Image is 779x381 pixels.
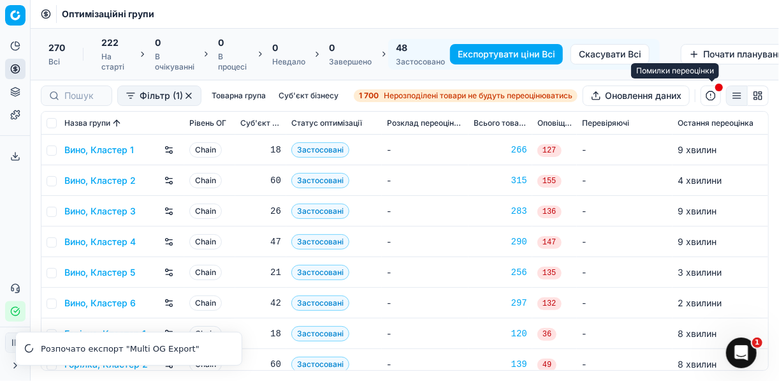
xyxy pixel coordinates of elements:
td: - [382,318,469,349]
a: Вино, Кластер 5 [64,266,135,279]
div: 26 [240,205,281,218]
span: 9 хвилин [678,205,717,216]
span: Chain [189,326,222,341]
td: - [382,135,469,165]
span: Застосовані [291,234,349,250]
iframe: Intercom live chat [726,338,757,368]
button: Товарна група [207,88,271,103]
a: 120 [474,327,527,340]
div: Добрий деньДякую [164,136,245,183]
span: 135 [537,267,562,280]
button: Надіслати повідомлення… [219,278,239,299]
span: Оповіщення [537,118,572,128]
span: Остання переоцінка [678,118,754,128]
nav: breadcrumb [62,8,154,20]
span: 3 хвилини [678,267,722,278]
a: 290 [474,235,527,248]
span: Chain [189,234,222,250]
p: Наші фахівці також можуть допомогти [62,15,196,34]
div: Mariia каже… [10,214,245,282]
div: Дякую [174,162,235,175]
span: Застосовані [291,326,349,341]
span: 127 [537,144,562,157]
button: Sorted by Назва групи ascending [110,117,123,130]
span: Застосовані [291,295,349,311]
span: Застосовані [291,204,349,219]
span: Нерозподілені товари не будуть переоцінюватись [384,91,572,101]
div: Ivanna каже… [10,136,245,193]
div: Звертайтесь, якщо виникнуть інші запитання. Будемо раді допомогти! [20,221,199,246]
span: Застосовані [291,142,349,158]
div: 42 [240,297,281,310]
span: 9 хвилин [678,236,717,247]
a: Вино, Кластер 4 [64,235,136,248]
span: Чудово [150,88,168,106]
span: Розклад переоцінювання [387,118,463,128]
span: Застосовані [291,265,349,280]
div: Звертайтесь, якщо виникнуть інші запитання. Будемо раді допомогти!Mariia • 13 хв. тому [10,214,209,254]
button: Вибір емодзі [20,283,30,294]
a: 297 [474,297,527,310]
span: 136 [537,205,562,218]
span: 8 хвилин [678,328,717,339]
span: Chain [189,173,222,188]
div: 21 [240,266,281,279]
td: - [577,257,673,288]
a: Вино, Кластер 6 [64,297,136,310]
div: Всі [48,57,65,67]
div: 60 [240,358,281,371]
button: Скасувати Всі [571,44,650,64]
td: - [577,227,673,257]
td: - [577,349,673,380]
img: Profile image for Operator [36,10,57,30]
div: 47 [240,235,281,248]
span: IL [6,333,25,352]
span: Chain [189,142,222,158]
div: Розпочато експорт "Multi OG Export" [41,343,226,355]
span: Застосовані [291,357,349,372]
span: 132 [537,297,562,310]
a: Вино, Кластер 1 [64,144,134,156]
a: 256 [474,266,527,279]
button: Головна [200,8,224,32]
span: 0 [330,41,335,54]
a: 283 [474,205,527,218]
td: - [577,288,673,318]
a: Вино, Кластер 2 [64,174,136,187]
div: Застосовано [396,57,445,67]
span: 8 хвилин [678,359,717,370]
span: 9 хвилин [678,144,717,155]
div: В процесі [218,52,248,72]
span: 155 [537,175,562,188]
h1: Operator [62,5,107,15]
span: 49 [537,359,557,371]
span: Жахливо [31,88,48,106]
span: 147 [537,236,562,249]
td: - [382,165,469,196]
span: 0 [272,41,278,54]
span: Погано [61,88,78,106]
button: Суб'єкт бізнесу [273,88,344,103]
a: 139 [474,358,527,371]
span: Оптимізаційні групи [62,8,154,20]
button: Фільтр (1) [117,86,201,106]
span: Суб'єкт бізнесу [240,118,281,128]
span: 0 [155,36,161,49]
div: 18 [240,327,281,340]
td: - [577,196,673,227]
span: Назва групи [64,118,110,128]
div: 60 [240,174,281,187]
span: 0 [218,36,224,49]
span: 48 [396,41,407,54]
div: Завершено [330,57,372,67]
span: 270 [48,41,65,54]
span: Chain [189,204,222,219]
span: Статус оптимізації [291,118,362,128]
span: Перевіряючі [582,118,629,128]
